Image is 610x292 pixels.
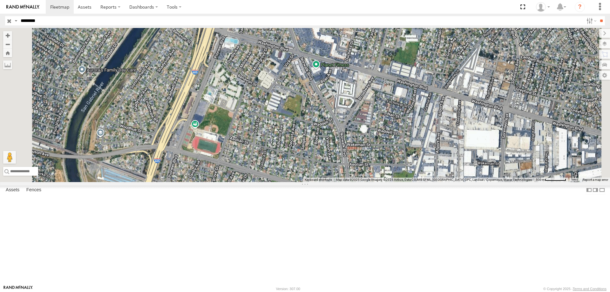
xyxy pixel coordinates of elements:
[573,287,607,291] a: Terms and Conditions
[3,49,12,57] button: Zoom Home
[305,178,332,182] button: Keyboard shortcuts
[592,186,599,195] label: Dock Summary Table to the Right
[13,16,18,25] label: Search Query
[3,186,23,194] label: Assets
[584,16,598,25] label: Search Filter Options
[543,287,607,291] div: © Copyright 2025 -
[336,178,532,181] span: Map data ©2025 Google Imagery ©2025 Airbus, Data CSUMB SFML, [GEOGRAPHIC_DATA] OPC, Landsat / Cop...
[534,2,552,12] div: Zulema McIntosch
[571,179,578,181] a: Terms (opens in new tab)
[3,286,33,292] a: Visit our Website
[536,178,545,181] span: 500 m
[6,5,39,9] img: rand-logo.svg
[599,186,605,195] label: Hide Summary Table
[575,2,585,12] i: ?
[3,31,12,40] button: Zoom in
[586,186,592,195] label: Dock Summary Table to the Left
[276,287,300,291] div: Version: 307.00
[583,178,608,181] a: Report a map error
[3,60,12,69] label: Measure
[3,40,12,49] button: Zoom out
[599,71,610,80] label: Map Settings
[23,186,44,194] label: Fences
[534,178,568,182] button: Map Scale: 500 m per 63 pixels
[3,151,16,164] button: Drag Pegman onto the map to open Street View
